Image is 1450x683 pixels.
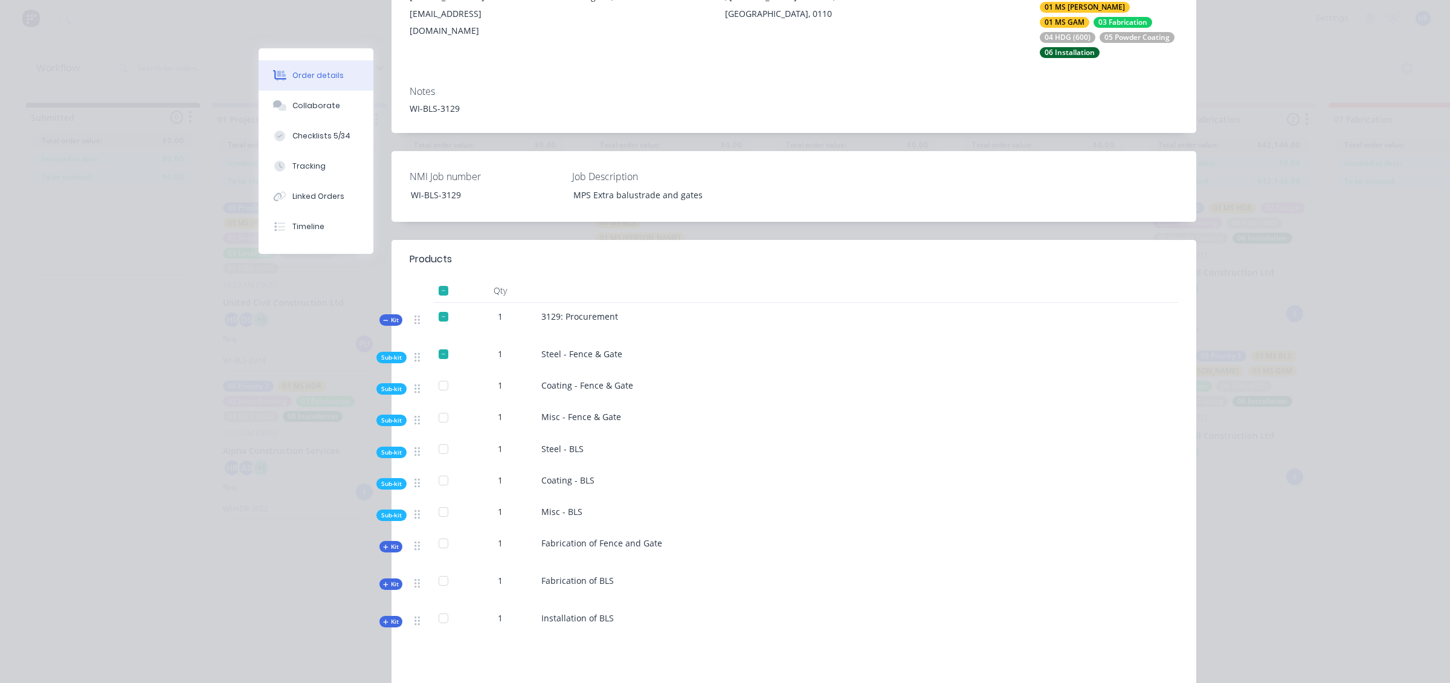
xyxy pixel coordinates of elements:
span: Steel - Fence & Gate [541,348,622,360]
div: Sub-kit [376,478,407,490]
span: Sub-kit [381,511,402,520]
span: Sub-kit [381,353,402,362]
div: Sub-kit [376,383,407,395]
span: Sub-kit [381,384,402,393]
div: Sub-kit [376,447,407,458]
div: Kit [379,314,402,326]
span: 1 [498,410,503,423]
div: Linked Orders [292,191,344,202]
button: Order details [259,60,373,91]
span: 1 [498,505,503,518]
span: 1 [498,612,503,624]
div: 01 MS GAM [1040,17,1089,28]
div: Products [410,252,452,267]
div: 06 Installation [1040,47,1100,58]
span: Sub-kit [381,416,402,425]
div: 04 HDG (600) [1040,32,1095,43]
div: MPS Extra balustrade and gates [564,186,715,204]
button: Collaborate [259,91,373,121]
div: WI-BLS-3129 [410,102,1178,115]
span: Kit [383,316,399,325]
div: WI-BLS-3129 [401,186,552,204]
div: Notes [410,86,1178,97]
span: Misc - Fence & Gate [541,411,621,422]
span: Kit [383,542,399,551]
div: [EMAIL_ADDRESS][DOMAIN_NAME] [410,5,548,39]
span: 1 [498,348,503,360]
div: Timeline [292,221,324,232]
div: Sub-kit [376,352,407,363]
span: Sub-kit [381,479,402,488]
span: 1 [498,442,503,455]
button: Timeline [259,212,373,242]
span: Fabrication of BLS [541,575,614,586]
span: Misc - BLS [541,506,582,517]
div: 05 Powder Coating [1100,32,1174,43]
span: Coating - Fence & Gate [541,380,633,391]
div: Collaborate [292,100,340,111]
div: Checklists 5/34 [292,131,350,141]
div: Sub-kit [376,415,407,426]
label: Job Description [572,169,723,184]
span: Installation of BLS [541,612,614,624]
span: Coating - BLS [541,474,594,486]
div: 01 MS [PERSON_NAME] [1040,2,1130,13]
span: 1 [498,310,503,323]
div: Qty [464,279,536,303]
span: Steel - BLS [541,443,584,455]
div: Kit [379,541,402,552]
div: Kit [379,578,402,590]
span: 3129: Procurement [541,311,618,322]
div: Tracking [292,161,326,172]
div: Order details [292,70,344,81]
span: Kit [383,617,399,626]
span: 1 [498,537,503,549]
span: Fabrication of Fence and Gate [541,537,662,549]
div: 03 Fabrication [1094,17,1152,28]
span: Sub-kit [381,448,402,457]
button: Tracking [259,151,373,181]
span: 1 [498,574,503,587]
div: Sub-kit [376,510,407,521]
span: Kit [383,580,399,589]
label: NMI Job number [410,169,561,184]
div: Kit [379,616,402,627]
button: Linked Orders [259,181,373,212]
span: 1 [498,379,503,392]
button: Checklists 5/34 [259,121,373,151]
span: 1 [498,474,503,487]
